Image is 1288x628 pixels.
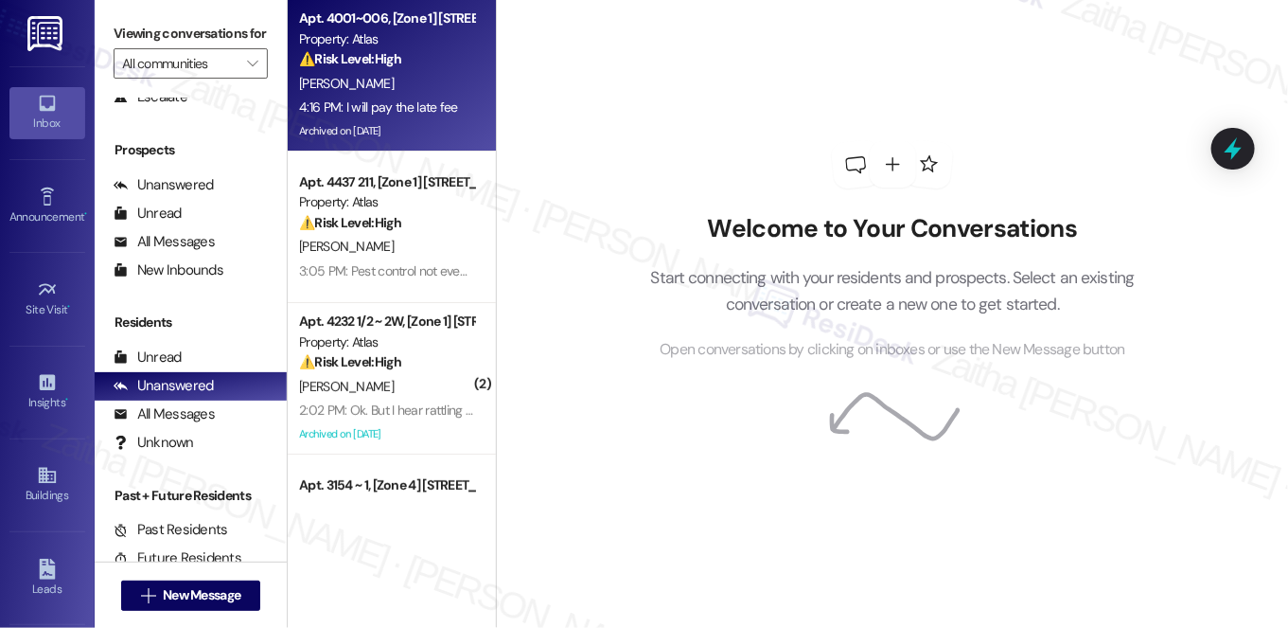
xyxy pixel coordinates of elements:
div: Residents [95,313,287,332]
span: Open conversations by clicking on inboxes or use the New Message button [661,338,1125,362]
a: Inbox [9,87,85,138]
div: New Inbounds [114,260,223,280]
span: • [65,393,68,406]
div: Property: Atlas [299,332,474,352]
i:  [247,56,257,71]
img: ResiDesk Logo [27,16,66,51]
input: All communities [122,48,238,79]
div: Unread [114,204,182,224]
strong: ⚠️ Risk Level: High [299,214,401,231]
i:  [141,588,155,603]
label: Viewing conversations for [114,19,268,48]
a: Insights • [9,367,85,418]
div: Property: Atlas [299,192,474,212]
div: Past + Future Residents [95,486,287,506]
div: Apt. 4001~006, [Zone 1] [STREET_ADDRESS][PERSON_NAME] [299,9,474,28]
div: Property: Atlas [299,29,474,49]
p: Start connecting with your residents and prospects. Select an existing conversation or create a n... [622,264,1163,318]
button: New Message [121,581,261,611]
div: Unread [114,348,182,368]
div: Unknown [114,433,194,453]
div: Unanswered [114,175,214,195]
div: 3:05 PM: Pest control not even working at this point I think I need to call 311 [PERSON_NAME] but... [299,262,1212,279]
a: Leads [9,553,85,604]
a: Site Visit • [9,274,85,325]
div: Archived on [DATE] [297,422,476,446]
div: Archived on [DATE] [297,119,476,143]
span: • [68,300,71,314]
span: [PERSON_NAME] [299,75,394,92]
h2: Welcome to Your Conversations [622,214,1163,244]
strong: ⚠️ Risk Level: High [299,50,401,67]
div: Past Residents [114,520,228,540]
div: Unanswered [114,376,214,396]
div: Apt. 4437 211, [Zone 1] [STREET_ADDRESS] [299,172,474,192]
div: Future Residents [114,548,241,568]
div: 4:16 PM: I will pay the late fee [299,99,458,116]
div: Apt. 4232 1/2 ~ 2W, [Zone 1] [STREET_ADDRESS][US_STATE] [299,312,474,332]
strong: ⚠️ Risk Level: High [299,353,401,370]
span: New Message [163,585,240,605]
div: Apt. 3154 ~ 1, [Zone 4] [STREET_ADDRESS] [299,475,474,495]
div: All Messages [114,404,215,424]
span: [PERSON_NAME] [299,238,394,255]
div: 2:02 PM: Ok. But I hear rattling in my furnace unit. I need someone to come [DATE] [299,402,745,419]
span: • [84,207,87,221]
a: Buildings [9,459,85,511]
span: [PERSON_NAME] [299,378,394,395]
div: All Messages [114,232,215,252]
div: Prospects [95,140,287,160]
div: Escalate [114,87,187,107]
